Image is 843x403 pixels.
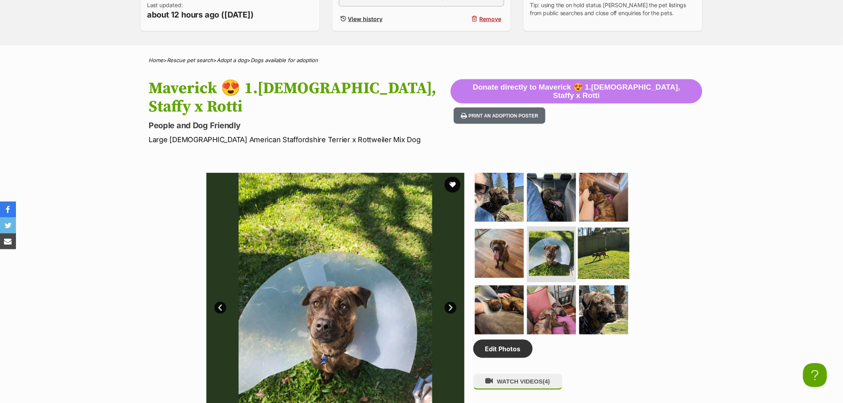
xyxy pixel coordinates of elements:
[579,286,628,335] img: Photo of Maverick 😍 1.5yo, Staffy X Rotti
[149,120,451,131] p: People and Dog Friendly
[530,1,696,17] p: Tip: using the on hold status [PERSON_NAME] the pet listings from public searches and close off e...
[425,13,504,25] button: Remove
[149,79,451,116] h1: Maverick 😍 1.[DEMOGRAPHIC_DATA], Staffy x Rotti
[475,229,524,278] img: Photo of Maverick 😍 1.5yo, Staffy X Rotti
[543,378,550,385] span: (4)
[217,57,247,63] a: Adopt a dog
[579,173,628,222] img: Photo of Maverick 😍 1.5yo, Staffy X Rotti
[479,15,501,23] span: Remove
[475,173,524,222] img: Photo of Maverick 😍 1.5yo, Staffy X Rotti
[578,228,629,279] img: Photo of Maverick 😍 1.5yo, Staffy X Rotti
[445,302,457,314] a: Next
[251,57,318,63] a: Dogs available for adoption
[149,57,163,63] a: Home
[451,79,702,104] button: Donate directly to Maverick 😍 1.[DEMOGRAPHIC_DATA], Staffy x Rotti
[454,108,545,124] button: Print an adoption poster
[445,177,461,193] button: favourite
[529,231,574,276] img: Photo of Maverick 😍 1.5yo, Staffy X Rotti
[348,15,383,23] span: View history
[803,363,827,387] iframe: Help Scout Beacon - Open
[527,286,576,335] img: Photo of Maverick 😍 1.5yo, Staffy X Rotti
[147,9,254,20] span: about 12 hours ago ([DATE])
[473,374,563,389] button: WATCH VIDEOS(4)
[129,57,714,63] div: > > >
[149,134,451,145] p: Large [DEMOGRAPHIC_DATA] American Staffordshire Terrier x Rottweiler Mix Dog
[147,1,254,20] p: Last updated:
[339,13,418,25] a: View history
[167,57,213,63] a: Rescue pet search
[475,286,524,335] img: Photo of Maverick 😍 1.5yo, Staffy X Rotti
[473,340,533,358] a: Edit Photos
[214,302,226,314] a: Prev
[527,173,576,222] img: Photo of Maverick 😍 1.5yo, Staffy X Rotti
